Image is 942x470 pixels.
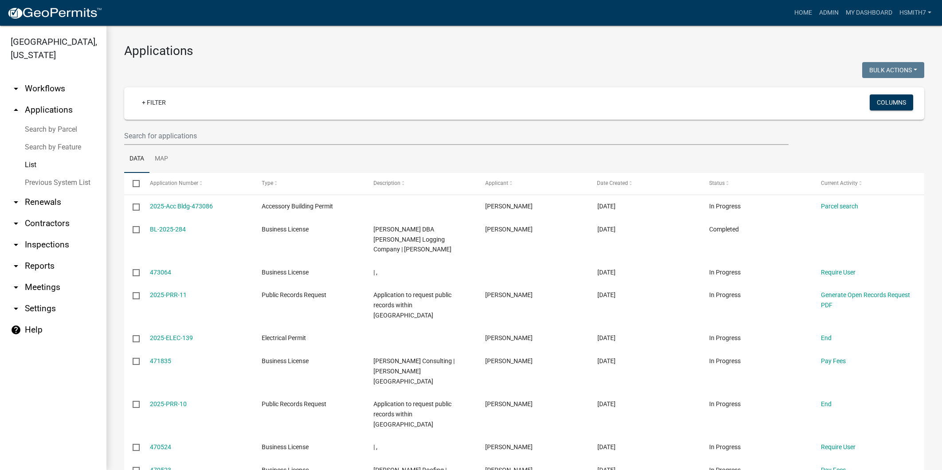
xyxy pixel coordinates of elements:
a: hsmith7 [896,4,935,21]
span: Business License [262,443,309,450]
a: Require User [821,443,856,450]
i: arrow_drop_down [11,282,21,293]
a: 471835 [150,357,171,364]
i: arrow_drop_down [11,303,21,314]
span: Business License [262,226,309,233]
span: Applicant [485,180,508,186]
span: Description [373,180,400,186]
span: | , [373,269,377,276]
span: 09/03/2025 [597,226,616,233]
datatable-header-cell: Status [701,173,812,194]
span: 08/28/2025 [597,443,616,450]
button: Bulk Actions [862,62,924,78]
span: In Progress [709,291,741,298]
a: BL-2025-284 [150,226,186,233]
datatable-header-cell: Date Created [589,173,700,194]
span: 09/03/2025 [597,203,616,210]
i: arrow_drop_down [11,197,21,208]
span: Business License [262,357,309,364]
span: Amanda Glouner [485,291,533,298]
span: 09/02/2025 [597,334,616,341]
span: Kimberley Hatcher [485,357,533,364]
a: Generate Open Records Request PDF [821,291,910,309]
a: Data [124,145,149,173]
span: Current Activity [821,180,858,186]
a: 2025-PRR-10 [150,400,187,407]
a: 470524 [150,443,171,450]
i: arrow_drop_down [11,261,21,271]
a: End [821,400,832,407]
a: Admin [816,4,842,21]
span: William T Chapman [485,443,533,450]
a: My Dashboard [842,4,896,21]
span: In Progress [709,203,741,210]
span: Harold H Oliver DBA Oliver Logging Company | Oliver, Clara Madge [373,226,451,253]
span: ALLEN WAYNE BIGGS [485,334,533,341]
datatable-header-cell: Current Activity [812,173,924,194]
a: + Filter [135,94,173,110]
a: Home [791,4,816,21]
datatable-header-cell: Select [124,173,141,194]
span: Status [709,180,725,186]
a: 473064 [150,269,171,276]
span: 09/01/2025 [597,357,616,364]
span: ROBERT ROYCE [485,400,533,407]
span: Business License [262,269,309,276]
span: 08/29/2025 [597,400,616,407]
datatable-header-cell: Application Number [141,173,253,194]
span: In Progress [709,334,741,341]
a: 2025-PRR-11 [150,291,187,298]
i: arrow_drop_up [11,105,21,115]
i: arrow_drop_down [11,83,21,94]
span: Completed [709,226,739,233]
span: Application to request public records within Talbot County [373,291,451,319]
span: Public Records Request [262,291,326,298]
span: Public Records Request [262,400,326,407]
a: End [821,334,832,341]
a: Pay Fees [821,357,846,364]
span: Harold H Oliver [485,226,533,233]
span: In Progress [709,357,741,364]
input: Search for applications [124,127,789,145]
datatable-header-cell: Description [365,173,477,194]
span: | , [373,443,377,450]
a: 2025-ELEC-139 [150,334,193,341]
a: Require User [821,269,856,276]
span: In Progress [709,269,741,276]
span: In Progress [709,400,741,407]
i: arrow_drop_down [11,239,21,250]
datatable-header-cell: Applicant [477,173,589,194]
span: 09/02/2025 [597,291,616,298]
span: In Progress [709,443,741,450]
span: Type [262,180,273,186]
span: Date Created [597,180,628,186]
a: Map [149,145,173,173]
button: Columns [870,94,913,110]
h3: Applications [124,43,924,59]
span: Application Number [150,180,198,186]
a: Parcel search [821,203,858,210]
i: help [11,325,21,335]
i: arrow_drop_down [11,218,21,229]
span: Electrical Permit [262,334,306,341]
span: Application to request public records within Talbot County [373,400,451,428]
span: Cole Stone [485,203,533,210]
a: 2025-Acc Bldg-473086 [150,203,213,210]
datatable-header-cell: Type [253,173,365,194]
span: 09/03/2025 [597,269,616,276]
span: Accessory Building Permit [262,203,333,210]
span: Hatcher Consulting | Hatcher, Kimberley [373,357,455,385]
